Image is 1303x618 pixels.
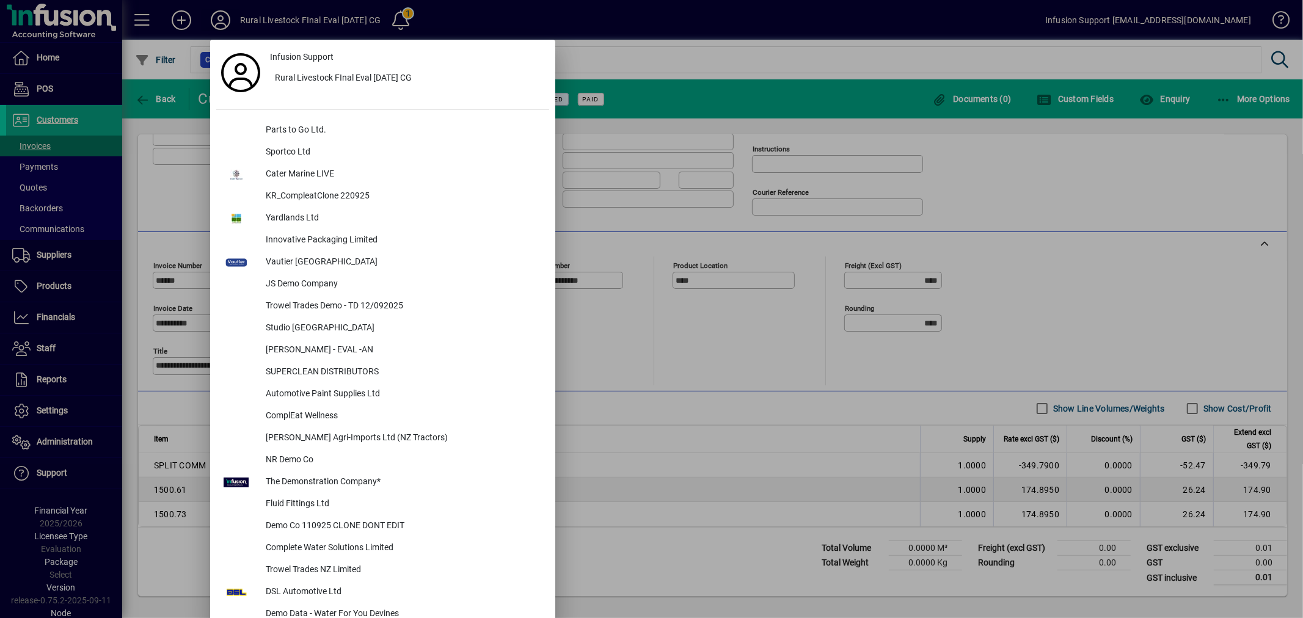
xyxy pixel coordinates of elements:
button: Complete Water Solutions Limited [216,537,549,559]
div: Fluid Fittings Ltd [256,493,549,515]
button: Sportco Ltd [216,142,549,164]
button: DSL Automotive Ltd [216,581,549,603]
button: [PERSON_NAME] Agri-Imports Ltd (NZ Tractors) [216,427,549,449]
div: Yardlands Ltd [256,208,549,230]
div: ComplEat Wellness [256,405,549,427]
button: Yardlands Ltd [216,208,549,230]
div: Automotive Paint Supplies Ltd [256,384,549,405]
div: NR Demo Co [256,449,549,471]
div: Studio [GEOGRAPHIC_DATA] [256,318,549,340]
button: Demo Co 110925 CLONE DONT EDIT [216,515,549,537]
div: The Demonstration Company* [256,471,549,493]
button: Cater Marine LIVE [216,164,549,186]
button: Trowel Trades NZ Limited [216,559,549,581]
div: Trowel Trades NZ Limited [256,559,549,581]
div: KR_CompleatClone 220925 [256,186,549,208]
button: Studio [GEOGRAPHIC_DATA] [216,318,549,340]
div: [PERSON_NAME] Agri-Imports Ltd (NZ Tractors) [256,427,549,449]
div: Innovative Packaging Limited [256,230,549,252]
button: NR Demo Co [216,449,549,471]
button: ComplEat Wellness [216,405,549,427]
div: DSL Automotive Ltd [256,581,549,603]
div: Cater Marine LIVE [256,164,549,186]
button: Fluid Fittings Ltd [216,493,549,515]
button: The Demonstration Company* [216,471,549,493]
div: SUPERCLEAN DISTRIBUTORS [256,362,549,384]
a: Profile [216,62,265,84]
button: Innovative Packaging Limited [216,230,549,252]
button: Trowel Trades Demo - TD 12/092025 [216,296,549,318]
div: Trowel Trades Demo - TD 12/092025 [256,296,549,318]
div: JS Demo Company [256,274,549,296]
div: Demo Co 110925 CLONE DONT EDIT [256,515,549,537]
button: KR_CompleatClone 220925 [216,186,549,208]
div: [PERSON_NAME] - EVAL -AN [256,340,549,362]
div: Complete Water Solutions Limited [256,537,549,559]
div: Sportco Ltd [256,142,549,164]
button: Automotive Paint Supplies Ltd [216,384,549,405]
div: Parts to Go Ltd. [256,120,549,142]
button: Rural Livestock FInal Eval [DATE] CG [265,68,549,90]
div: Vautier [GEOGRAPHIC_DATA] [256,252,549,274]
button: [PERSON_NAME] - EVAL -AN [216,340,549,362]
span: Infusion Support [270,51,334,64]
button: Parts to Go Ltd. [216,120,549,142]
a: Infusion Support [265,46,549,68]
button: JS Demo Company [216,274,549,296]
button: SUPERCLEAN DISTRIBUTORS [216,362,549,384]
button: Vautier [GEOGRAPHIC_DATA] [216,252,549,274]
